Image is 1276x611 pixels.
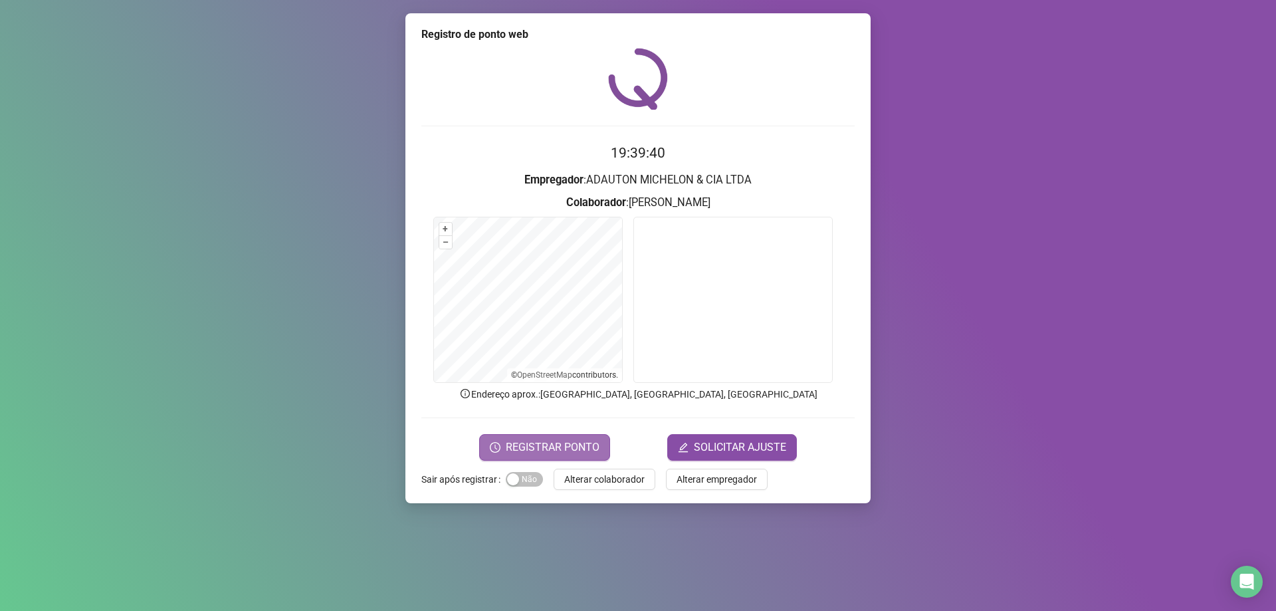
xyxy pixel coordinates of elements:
[608,48,668,110] img: QRPoint
[439,223,452,235] button: +
[554,469,655,490] button: Alterar colaborador
[421,172,855,189] h3: : ADAUTON MICHELON & CIA LTDA
[611,145,665,161] time: 19:39:40
[678,442,689,453] span: edit
[490,442,500,453] span: clock-circle
[439,236,452,249] button: –
[421,469,506,490] label: Sair após registrar
[421,194,855,211] h3: : [PERSON_NAME]
[517,370,572,380] a: OpenStreetMap
[459,388,471,400] span: info-circle
[566,196,626,209] strong: Colaborador
[666,469,768,490] button: Alterar empregador
[677,472,757,487] span: Alterar empregador
[479,434,610,461] button: REGISTRAR PONTO
[1231,566,1263,598] div: Open Intercom Messenger
[694,439,786,455] span: SOLICITAR AJUSTE
[524,174,584,186] strong: Empregador
[506,439,599,455] span: REGISTRAR PONTO
[421,387,855,402] p: Endereço aprox. : [GEOGRAPHIC_DATA], [GEOGRAPHIC_DATA], [GEOGRAPHIC_DATA]
[667,434,797,461] button: editSOLICITAR AJUSTE
[511,370,618,380] li: © contributors.
[564,472,645,487] span: Alterar colaborador
[421,27,855,43] div: Registro de ponto web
